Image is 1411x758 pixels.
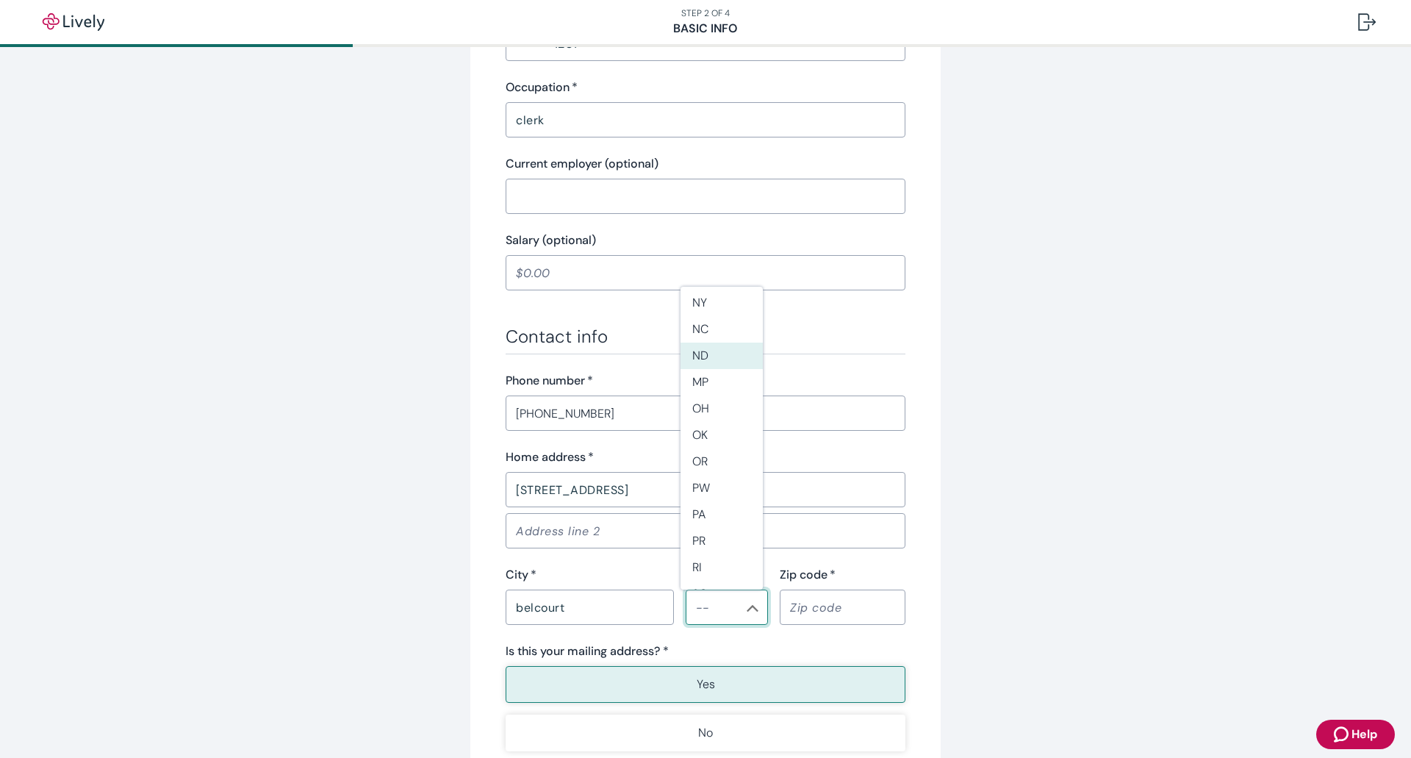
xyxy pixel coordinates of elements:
[1351,726,1377,743] span: Help
[506,475,905,504] input: Address line 1
[506,448,594,466] label: Home address
[506,372,593,390] label: Phone number
[506,566,536,584] label: City
[681,343,763,369] li: ND
[506,398,905,428] input: (555) 555-5555
[681,501,763,528] li: PA
[506,258,905,287] input: $0.00
[506,326,905,348] h3: Contact info
[681,422,763,448] li: OK
[697,676,715,693] p: Yes
[681,475,763,501] li: PW
[506,155,658,173] label: Current employer (optional)
[506,79,578,96] label: Occupation
[506,516,905,546] input: Address line 2
[780,566,836,584] label: Zip code
[690,597,739,618] input: --
[32,13,115,31] img: Lively
[698,724,713,742] p: No
[681,554,763,581] li: RI
[1316,720,1395,749] button: Zendesk support iconHelp
[1334,726,1351,743] svg: Zendesk support icon
[681,448,763,475] li: OR
[506,715,905,751] button: No
[681,316,763,343] li: NC
[506,666,905,703] button: Yes
[506,593,674,622] input: City
[681,396,763,422] li: OH
[747,602,758,614] svg: Chevron icon
[681,369,763,396] li: MP
[1346,4,1387,40] button: Log out
[780,593,905,622] input: Zip code
[681,290,763,316] li: NY
[681,528,763,554] li: PR
[506,643,669,660] label: Is this your mailing address? *
[745,601,760,615] button: Close
[681,581,763,607] li: SC
[506,232,596,249] label: Salary (optional)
